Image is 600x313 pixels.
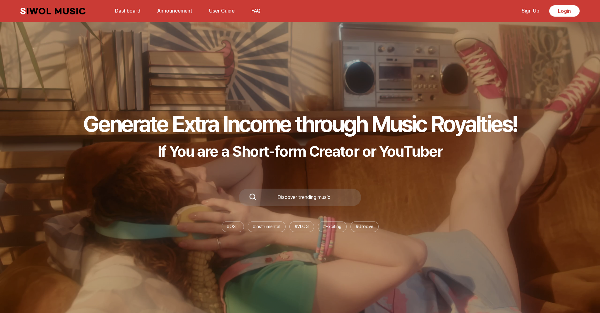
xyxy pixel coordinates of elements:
a: Login [549,5,580,17]
li: # Groove [350,221,379,232]
h1: Generate Extra Income through Music Royalties! [83,110,517,137]
a: Sign Up [518,4,543,18]
a: Dashboard [111,4,144,18]
button: FAQ [248,3,264,18]
div: Discover trending music [256,195,351,200]
a: User Guide [205,4,238,18]
li: # Instrumental [248,221,286,232]
li: # OST [222,221,244,232]
li: # Exciting [318,221,347,232]
p: If You are a Short-form Creator or YouTuber [83,142,517,160]
li: # VLOG [289,221,314,232]
a: Announcement [154,4,196,18]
